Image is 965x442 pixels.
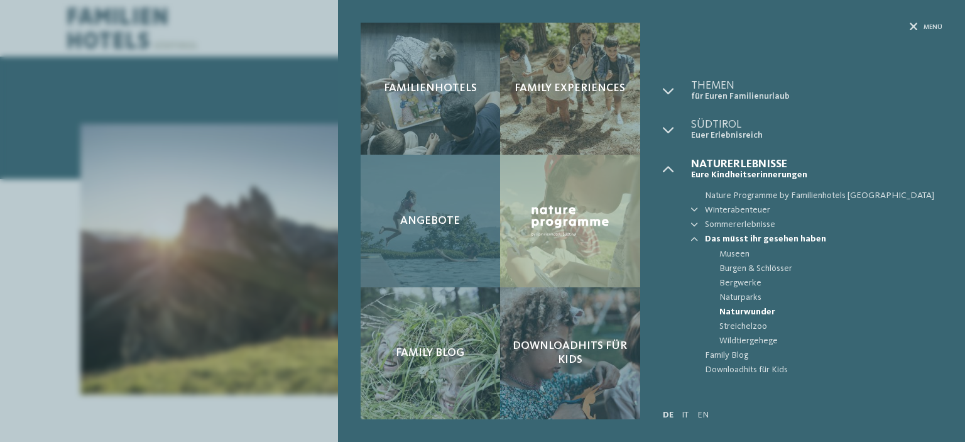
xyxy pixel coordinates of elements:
[719,305,942,319] a: Naturwunder
[691,363,942,377] a: Downloadhits für Kids
[515,82,625,96] span: Family Experiences
[691,348,942,363] a: Family Blog
[719,334,942,348] a: Wildtiergehege
[691,91,942,102] span: für Euren Familienurlaub
[500,155,640,287] a: Ein Familienurlaub in den Bergen voller Wunder Nature Programme
[705,218,942,232] a: Sommererlebnisse
[691,158,942,180] a: Naturerlebnisse Eure Kindheitserinnerungen
[924,23,942,32] span: Menü
[400,214,460,228] span: Angebote
[691,158,942,170] span: Naturerlebnisse
[528,202,612,240] img: Nature Programme
[719,290,942,305] a: Naturparks
[719,276,942,290] a: Bergwerke
[500,23,640,155] a: Ein Familienurlaub in den Bergen voller Wunder Family Experiences
[396,346,464,360] span: Family Blog
[691,170,942,180] span: Eure Kindheitserinnerungen
[361,287,501,419] a: Ein Familienurlaub in den Bergen voller Wunder Family Blog
[719,247,942,262] a: Museen
[691,80,942,102] a: Themen für Euren Familienurlaub
[500,287,640,419] a: Ein Familienurlaub in den Bergen voller Wunder Downloadhits für Kids
[691,80,942,91] span: Themen
[384,82,477,96] span: Familienhotels
[691,119,942,130] span: Südtirol
[682,411,689,419] a: IT
[697,411,709,419] a: EN
[705,348,942,363] span: Family Blog
[663,411,673,419] a: DE
[691,189,942,203] a: Nature Programme by Familienhotels [GEOGRAPHIC_DATA]
[691,119,942,141] a: Südtirol Euer Erlebnisreich
[691,130,942,141] span: Euer Erlebnisreich
[705,189,942,203] span: Nature Programme by Familienhotels [GEOGRAPHIC_DATA]
[705,203,942,218] a: Winterabenteuer
[705,363,942,377] span: Downloadhits für Kids
[361,155,501,287] a: Ein Familienurlaub in den Bergen voller Wunder Angebote
[719,319,942,334] a: Streichelzoo
[719,262,942,276] a: Burgen & Schlösser
[361,23,501,155] a: Ein Familienurlaub in den Bergen voller Wunder Familienhotels
[705,232,942,246] a: Das müsst ihr gesehen haben
[511,340,629,367] span: Downloadhits für Kids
